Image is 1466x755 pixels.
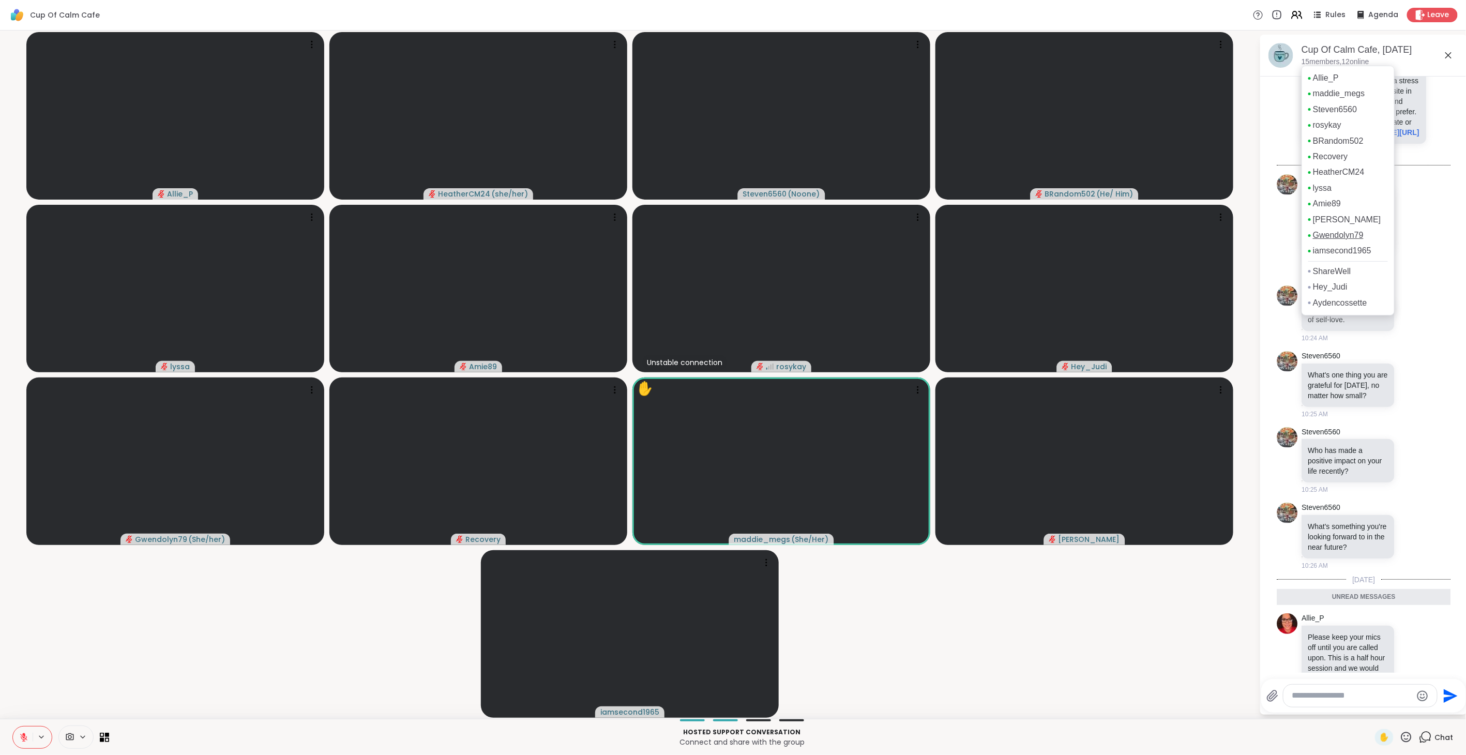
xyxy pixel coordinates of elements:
[1435,732,1454,743] span: Chat
[1036,190,1043,198] span: audio-muted
[1277,589,1450,606] div: Unread messages
[1302,57,1369,67] p: 15 members, 12 online
[1302,334,1328,343] span: 10:24 AM
[1346,575,1381,585] span: [DATE]
[1097,189,1133,199] span: ( He/ Him )
[1313,72,1339,84] a: Allie_P
[135,534,187,545] span: Gwendolyn79
[1302,485,1328,494] span: 10:25 AM
[1277,427,1297,448] img: https://sharewell-space-live.sfo3.digitaloceanspaces.com/user-generated/42cda42b-3507-48ba-b019-3...
[776,361,806,372] span: rosykay
[788,189,820,199] span: ( Noone )
[1313,245,1371,256] a: iamsecond1965
[1313,135,1364,147] a: BRandom502
[792,534,829,545] span: ( She/Her )
[1292,690,1412,701] textarea: Type your message
[1277,174,1297,195] img: https://sharewell-space-live.sfo3.digitaloceanspaces.com/user-generated/42cda42b-3507-48ba-b019-3...
[1313,167,1365,178] a: HeatherCM24
[1062,363,1069,370] span: audio-muted
[126,536,133,543] span: audio-muted
[1313,266,1351,277] a: ShareWell
[1049,536,1056,543] span: audio-muted
[1308,445,1388,476] p: Who has made a positive impact on your life recently?
[429,190,436,198] span: audio-muted
[1313,151,1348,162] a: Recovery
[1313,297,1367,309] a: Aydencossette
[1313,104,1357,115] a: Steven6560
[1313,198,1341,209] a: Amie89
[438,189,490,199] span: HeatherCM24
[1313,214,1381,225] a: [PERSON_NAME]
[1045,189,1096,199] span: BRandom502
[1313,281,1348,293] a: Hey_Judi
[115,728,1369,737] p: Hosted support conversation
[491,189,528,199] span: ( she/her )
[1313,183,1332,194] a: lyssa
[600,707,659,717] span: iamsecond1965
[1071,361,1107,372] span: Hey_Judi
[1326,10,1346,20] span: Rules
[115,737,1369,747] p: Connect and share with the group
[1302,427,1340,437] a: Steven6560
[460,363,467,370] span: audio-muted
[469,361,497,372] span: Amie89
[1308,521,1388,552] p: What's something you're looking forward to in the near future?
[167,189,193,199] span: Allie_P
[188,534,225,545] span: ( She/her )
[30,10,100,20] span: Cup Of Calm Cafe
[158,190,165,198] span: audio-muted
[1302,561,1328,570] span: 10:26 AM
[1302,410,1328,419] span: 10:25 AM
[8,6,26,24] img: ShareWell Logomark
[734,534,791,545] span: maddie_megs
[743,189,787,199] span: Steven6560
[1313,230,1364,241] a: Gwendolyn79
[1277,285,1297,306] img: https://sharewell-space-live.sfo3.digitaloceanspaces.com/user-generated/42cda42b-3507-48ba-b019-3...
[1302,503,1340,513] a: Steven6560
[1277,351,1297,372] img: https://sharewell-space-live.sfo3.digitaloceanspaces.com/user-generated/42cda42b-3507-48ba-b019-3...
[1268,43,1293,68] img: Cup Of Calm Cafe, Aug 10
[1416,690,1429,702] button: Emoji picker
[643,355,727,370] div: Unstable connection
[637,379,653,399] div: ✋
[161,363,168,370] span: audio-muted
[456,536,463,543] span: audio-muted
[1313,88,1365,99] a: maddie_megs
[1277,503,1297,523] img: https://sharewell-space-live.sfo3.digitaloceanspaces.com/user-generated/42cda42b-3507-48ba-b019-3...
[1369,10,1399,20] span: Agenda
[1302,43,1459,56] div: Cup Of Calm Cafe, [DATE]
[1313,119,1341,131] a: rosykay
[1438,684,1461,707] button: Send
[1302,351,1340,361] a: Steven6560
[1308,370,1388,401] p: What's one thing you are grateful for [DATE], no matter how small?
[170,361,190,372] span: lyssa
[1379,731,1389,744] span: ✋
[757,363,764,370] span: audio-muted
[1059,534,1120,545] span: [PERSON_NAME]
[1277,613,1297,634] img: https://sharewell-space-live.sfo3.digitaloceanspaces.com/user-generated/fd654481-7f42-43b7-a1e5-2...
[465,534,501,545] span: Recovery
[1302,613,1324,624] a: Allie_P
[1428,10,1449,20] span: Leave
